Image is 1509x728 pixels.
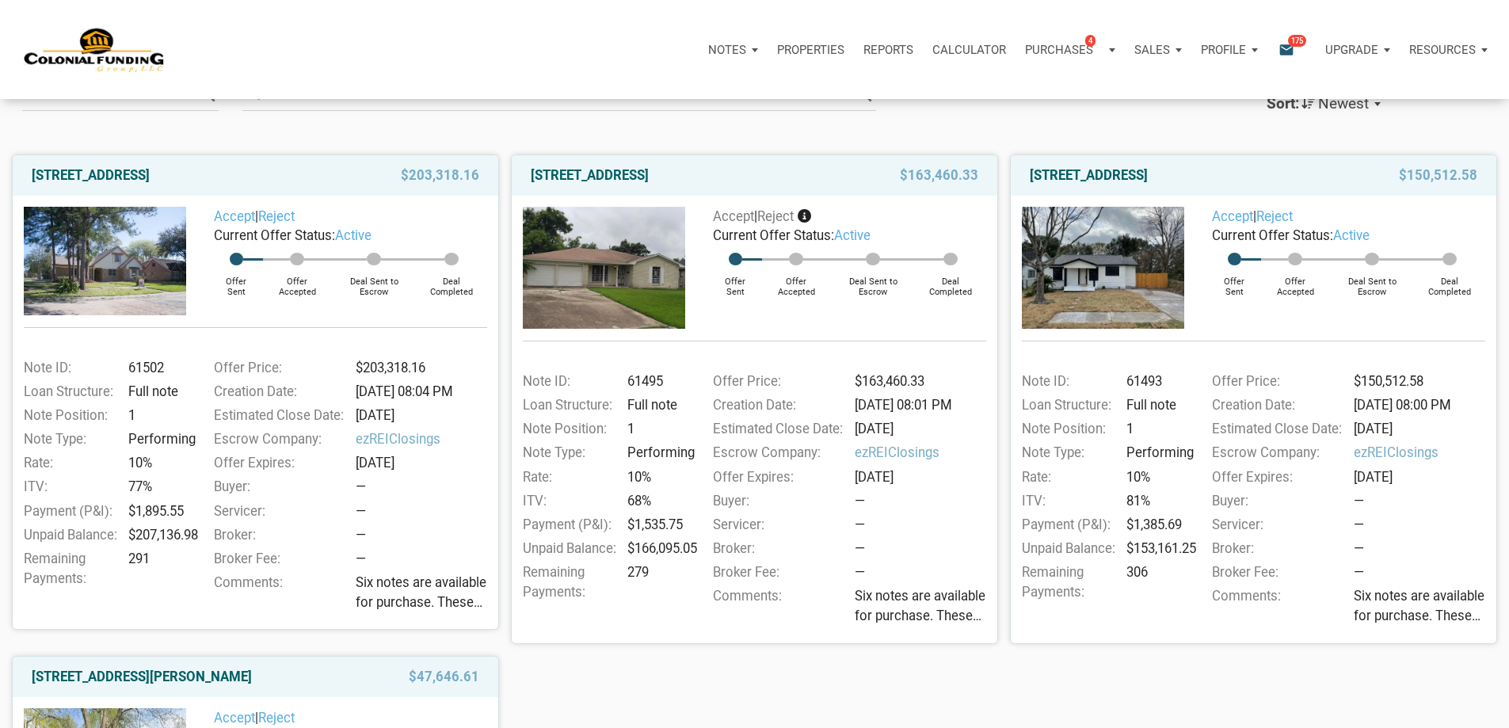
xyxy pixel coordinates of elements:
[1316,26,1400,74] button: Upgrade
[1025,43,1093,57] p: Purchases
[1014,372,1121,391] div: Note ID:
[206,525,351,545] div: Broker:
[1256,208,1293,224] a: Reject
[705,515,850,535] div: Servicer:
[335,227,372,243] span: active
[1014,491,1121,511] div: ITV:
[1016,26,1125,74] button: Purchases4
[705,491,850,511] div: Buyer:
[622,539,693,558] div: $166,095.05
[350,406,495,425] div: [DATE]
[206,549,351,569] div: Broker Fee:
[409,667,479,686] span: $47,646.61
[123,358,194,378] div: 61502
[206,453,351,473] div: Offer Expires:
[849,419,994,439] div: [DATE]
[705,419,850,439] div: Estimated Close Date:
[855,515,994,535] div: —
[1014,515,1121,535] div: Payment (P&I):
[1318,94,1369,112] span: Newest
[1204,562,1349,582] div: Broker Fee:
[214,208,295,224] span: |
[1022,207,1184,329] img: 574463
[123,382,194,402] div: Full note
[1121,467,1192,487] div: 10%
[1030,166,1148,185] a: [STREET_ADDRESS]
[16,429,123,449] div: Note Type:
[123,477,194,497] div: 77%
[1400,26,1497,74] button: Resources
[515,395,622,415] div: Loan Structure:
[709,265,762,297] div: Offer Sent
[1014,443,1121,463] div: Note Type:
[356,477,495,497] div: —
[515,372,622,391] div: Note ID:
[123,501,194,521] div: $1,895.55
[214,227,335,243] span: Current Offer Status:
[1348,372,1493,391] div: $150,512.58
[1121,395,1192,415] div: Full note
[206,406,351,425] div: Estimated Close Date:
[515,443,622,463] div: Note Type:
[515,419,622,439] div: Note Position:
[699,26,768,74] button: Notes
[16,525,123,545] div: Unpaid Balance:
[16,477,123,497] div: ITV:
[1354,586,1493,626] span: Six notes are available for purchase. These were shared earlier [DATE], and four were reviewed on...
[1201,43,1246,57] p: Profile
[206,501,351,521] div: Servicer:
[515,491,622,511] div: ITV:
[855,586,994,626] span: Six notes are available for purchase. These were shared earlier [DATE], and four were reviewed on...
[531,166,649,185] a: [STREET_ADDRESS]
[515,562,622,602] div: Remaining Payments:
[1204,586,1349,631] div: Comments:
[923,26,1016,74] a: Calculator
[705,395,850,415] div: Creation Date:
[1212,208,1293,224] span: |
[515,515,622,535] div: Payment (P&I):
[214,710,295,726] span: |
[214,710,255,726] a: Accept
[1191,26,1267,74] a: Profile
[356,525,495,545] div: —
[1267,94,1299,112] div: Sort:
[622,515,693,535] div: $1,535.75
[417,265,487,297] div: Deal Completed
[708,43,746,57] p: Notes
[1348,467,1493,487] div: [DATE]
[1208,265,1261,297] div: Offer Sent
[854,26,923,74] button: Reports
[622,443,693,463] div: Performing
[705,586,850,631] div: Comments:
[849,395,994,415] div: [DATE] 08:01 PM
[1204,372,1349,391] div: Offer Price:
[1204,515,1349,535] div: Servicer:
[849,467,994,487] div: [DATE]
[1014,419,1121,439] div: Note Position:
[16,358,123,378] div: Note ID:
[258,208,295,224] a: Reject
[768,26,854,74] a: Properties
[1014,395,1121,415] div: Loan Structure:
[356,573,495,612] span: Six notes are available for purchase. These were shared earlier [DATE], and four were reviewed on...
[263,265,332,297] div: Offer Accepted
[1014,467,1121,487] div: Rate:
[16,453,123,473] div: Rate:
[515,539,622,558] div: Unpaid Balance:
[1267,26,1316,74] button: email175
[356,551,366,566] span: —
[1409,43,1476,57] p: Resources
[1415,265,1485,297] div: Deal Completed
[1212,227,1333,243] span: Current Offer Status:
[622,395,693,415] div: Full note
[1250,82,1397,126] button: Sort:Newest
[1277,40,1296,59] i: email
[849,372,994,391] div: $163,460.33
[1121,443,1192,463] div: Performing
[16,501,123,521] div: Payment (P&I):
[900,166,978,185] span: $163,460.33
[1261,265,1330,297] div: Offer Accepted
[258,710,295,726] a: Reject
[705,539,850,558] div: Broker:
